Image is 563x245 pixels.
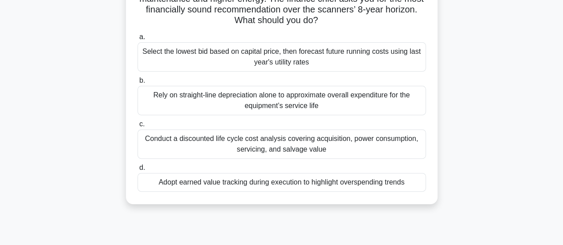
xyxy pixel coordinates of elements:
[139,120,145,128] span: c.
[139,76,145,84] span: b.
[138,129,426,159] div: Conduct a discounted life cycle cost analysis covering acquisition, power consumption, servicing,...
[138,86,426,115] div: Rely on straight-line depreciation alone to approximate overall expenditure for the equipment’s s...
[138,173,426,192] div: Adopt earned value tracking during execution to highlight overspending trends
[139,164,145,171] span: d.
[138,42,426,72] div: Select the lowest bid based on capital price, then forecast future running costs using last year'...
[139,33,145,40] span: a.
